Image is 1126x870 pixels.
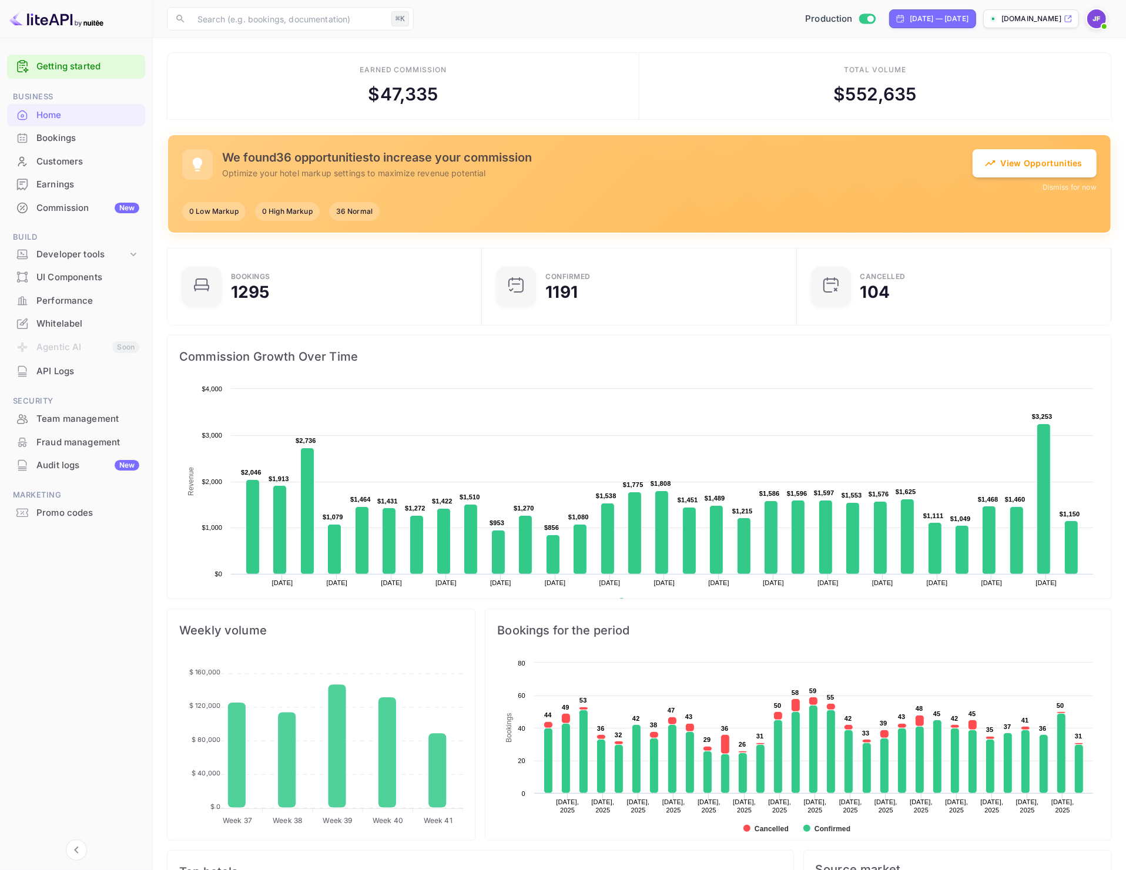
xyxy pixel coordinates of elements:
[579,697,587,704] text: 53
[896,488,916,495] text: $1,625
[1021,717,1029,724] text: 41
[1016,798,1039,814] text: [DATE], 2025
[36,436,139,449] div: Fraud management
[839,798,862,814] text: [DATE], 2025
[662,798,685,814] text: [DATE], 2025
[36,506,139,520] div: Promo codes
[946,798,969,814] text: [DATE], 2025
[703,736,711,743] text: 29
[981,579,1003,586] text: [DATE]
[323,816,353,825] tspan: Week 39
[518,757,526,764] text: 20
[969,710,976,717] text: 45
[273,816,302,825] tspan: Week 38
[115,460,139,471] div: New
[544,524,559,531] text: $856
[377,498,398,505] text: $1,431
[432,498,453,505] text: $1,422
[210,802,220,811] tspan: $ 0
[1039,725,1047,732] text: 36
[978,496,998,503] text: $1,468
[981,798,1004,814] text: [DATE], 2025
[756,733,764,740] text: 31
[7,313,145,335] div: Whitelabel
[815,825,850,833] text: Confirmed
[545,284,578,300] div: 1191
[460,493,480,500] text: $1,510
[518,692,526,699] text: 60
[391,11,409,26] div: ⌘K
[814,489,835,496] text: $1,597
[222,167,973,179] p: Optimize your hotel markup settings to maximize revenue potential
[833,81,916,108] div: $ 552,635
[910,14,969,24] div: [DATE] — [DATE]
[269,475,289,482] text: $1,913
[769,798,792,814] text: [DATE], 2025
[7,55,145,79] div: Getting started
[7,431,145,454] div: Fraud management
[650,721,658,728] text: 38
[7,266,145,289] div: UI Components
[368,81,438,108] div: $ 47,335
[759,490,780,497] text: $1,586
[7,104,145,126] a: Home
[179,621,463,640] span: Weekly volume
[951,715,959,722] text: 42
[189,668,220,676] tspan: $ 160,000
[36,248,128,261] div: Developer tools
[596,492,616,499] text: $1,538
[7,127,145,150] div: Bookings
[827,694,835,701] text: 55
[381,579,402,586] text: [DATE]
[505,713,513,743] text: Bookings
[1001,14,1061,24] p: [DOMAIN_NAME]
[986,726,994,733] text: 35
[190,7,387,31] input: Search (e.g. bookings, documentation)
[774,702,782,709] text: 50
[629,598,659,606] text: Revenue
[950,515,971,522] text: $1,049
[7,150,145,173] div: Customers
[7,104,145,127] div: Home
[36,294,139,308] div: Performance
[179,347,1100,366] span: Commission Growth Over Time
[7,360,145,383] div: API Logs
[668,707,675,714] text: 47
[115,203,139,213] div: New
[7,360,145,382] a: API Logs
[7,231,145,244] span: Build
[189,702,220,710] tspan: $ 120,000
[860,273,906,280] div: CANCELLED
[514,505,534,512] text: $1,270
[1043,182,1097,193] button: Dismiss for now
[7,502,145,523] a: Promo codes
[518,725,526,732] text: 40
[817,579,839,586] text: [DATE]
[7,197,145,220] div: CommissionNew
[327,579,348,586] text: [DATE]
[755,825,789,833] text: Cancelled
[733,798,756,814] text: [DATE], 2025
[490,519,504,526] text: $953
[497,621,1100,640] span: Bookings for the period
[7,173,145,196] div: Earnings
[721,725,729,732] text: 36
[7,290,145,313] div: Performance
[927,579,948,586] text: [DATE]
[933,710,941,717] text: 45
[7,290,145,311] a: Performance
[1087,9,1106,28] img: Jenny Frimer
[1057,702,1064,709] text: 50
[7,127,145,149] a: Bookings
[916,705,923,712] text: 48
[862,730,870,737] text: 33
[7,90,145,103] span: Business
[202,524,222,531] text: $1,000
[329,206,380,217] span: 36 Normal
[36,271,139,284] div: UI Components
[860,284,890,300] div: 104
[7,173,145,195] a: Earnings
[869,491,889,498] text: $1,576
[241,469,262,476] text: $2,046
[36,132,139,145] div: Bookings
